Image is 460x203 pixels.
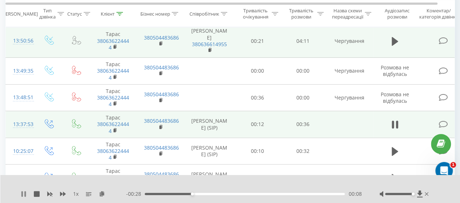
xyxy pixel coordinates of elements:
div: Аудіозапис розмови [379,8,415,20]
div: 10:25:07 [13,144,28,158]
a: 380504483686 [144,171,179,178]
a: 380636224444 [97,67,129,81]
div: Назва схеми переадресації [332,8,363,20]
td: Чергування [326,58,373,85]
td: Тарас [89,58,137,85]
a: 380636614955 [192,41,227,48]
div: Accessibility label [412,192,415,195]
div: 13:50:56 [13,34,28,48]
div: Бізнес номер [140,11,170,17]
div: 13:37:53 [13,117,28,131]
td: Тарас [89,24,137,58]
td: [PERSON_NAME] [184,24,235,58]
td: Тарас [89,138,137,165]
span: 00:08 [348,190,361,198]
div: Клієнт [101,11,115,17]
td: 02:25 [280,165,326,191]
a: 380504483686 [144,144,179,151]
a: 380504483686 [144,34,179,41]
div: Коментар/категорія дзвінка [417,8,460,20]
td: Тарас [89,165,137,191]
iframe: Intercom live chat [435,162,453,179]
div: Співробітник [189,11,219,17]
td: [PERSON_NAME] (SIP) [184,138,235,165]
div: 09:47:01 [13,171,28,185]
div: 13:48:51 [13,90,28,105]
td: 00:36 [280,111,326,138]
td: 00:10 [235,165,280,191]
div: Статус [67,11,82,17]
a: 380636224444 [97,121,129,134]
a: 380636224444 [97,147,129,161]
td: 00:10 [235,138,280,165]
td: [PERSON_NAME] (SIP) [184,111,235,138]
td: 00:00 [280,58,326,85]
span: Розмова не відбулась [381,91,409,104]
td: 00:00 [235,58,280,85]
div: Accessibility label [191,192,194,195]
td: Чергування [326,24,373,58]
span: Розмова не відбулась [381,64,409,77]
td: 00:32 [280,138,326,165]
td: 00:00 [280,84,326,111]
div: [PERSON_NAME] [1,11,38,17]
div: 13:49:35 [13,64,28,78]
td: Чергування [326,84,373,111]
a: 380636224444 [97,37,129,51]
a: 380636224444 [97,174,129,188]
a: 380504483686 [144,117,179,124]
td: 00:21 [235,24,280,58]
td: Тарас [89,111,137,138]
div: Тип дзвінка [39,8,56,20]
a: 380636224444 [97,94,129,107]
div: Тривалість розмови [287,8,315,20]
span: 1 x [73,190,79,198]
a: 380504483686 [144,91,179,98]
td: [PERSON_NAME] (SIP) [184,165,235,191]
span: - 00:28 [126,190,145,198]
a: 380504483686 [144,64,179,71]
td: Тарас [89,84,137,111]
td: 00:36 [235,84,280,111]
span: 1 [450,162,456,168]
td: 00:12 [235,111,280,138]
td: 04:11 [280,24,326,58]
div: Тривалість очікування [241,8,270,20]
